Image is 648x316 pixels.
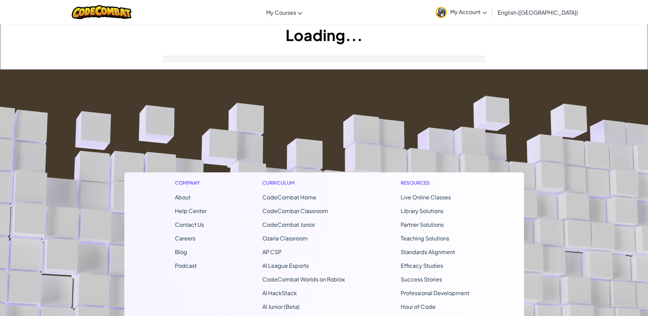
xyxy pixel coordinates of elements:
[450,8,487,15] span: My Account
[262,262,309,269] a: AI League Esports
[401,235,449,242] a: Teaching Solutions
[262,303,300,310] a: AI Junior (Beta)
[401,179,473,186] h1: Resources
[401,262,443,269] a: Efficacy Studies
[401,303,436,310] a: Hour of Code
[262,276,345,283] a: CodeCombat Worlds on Roblox
[72,5,132,19] img: CodeCombat logo
[401,276,442,283] a: Success Stories
[498,9,578,16] span: English ([GEOGRAPHIC_DATA])
[432,1,490,23] a: My Account
[175,262,197,269] a: Podcast
[262,221,315,228] a: CodeCombat Junior
[401,221,444,228] a: Partner Solutions
[175,194,191,201] a: About
[262,235,308,242] a: Ozaria Classroom
[436,7,447,18] img: avatar
[401,194,451,201] a: Live Online Classes
[262,248,281,255] a: AP CSP
[175,235,195,242] a: Careers
[266,9,296,16] span: My Courses
[262,179,345,186] h1: Curriculum
[262,289,297,297] a: AI HackStack
[175,221,204,228] span: Contact Us
[494,3,581,22] a: English ([GEOGRAPHIC_DATA])
[0,24,648,45] h1: Loading...
[401,248,455,255] a: Standards Alignment
[262,194,316,201] span: CodeCombat Home
[401,207,443,214] a: Library Solutions
[401,289,469,297] a: Professional Development
[262,207,328,214] a: CodeCombat Classroom
[263,3,306,22] a: My Courses
[175,179,207,186] h1: Company
[175,248,187,255] a: Blog
[175,207,207,214] a: Help Center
